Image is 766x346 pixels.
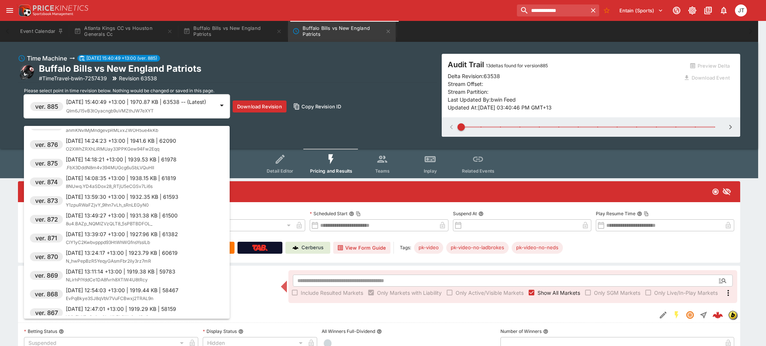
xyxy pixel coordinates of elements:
p: [DATE] 14:08:35 +13:00 | 1938.15 KB | 61819 [66,174,176,182]
span: O2XWhZRXhLiRMUay33PPKGew94Fw2Eqq [66,146,159,152]
p: [DATE] 14:18:21 +13:00 | 1939.53 KB | 61978 [66,155,177,163]
span: 8u4.BAZp_NQMIZVzQLT8_5sPBTBDFOL_ [66,221,152,226]
p: [DATE] 13:39:07 +13:00 | 1927.96 KB | 61382 [66,230,178,238]
p: [DATE] 14:24:23 +13:00 | 1941.6 KB | 62090 [66,137,176,145]
span: EvPqBkye3SJ8qVbV7VuFCBwxj2TRAL9n [66,296,153,301]
h6: ver. 875 [35,159,58,168]
span: VVjq7hXPu8cAss0bcKb5L6Wn0zgj8yQu [66,314,151,320]
h6: ver. 869 [35,271,58,280]
span: .FbX3DddN8m4v394MUGcg6uSbLVQuHII [66,165,154,170]
h6: ver. 874 [35,177,58,186]
p: [DATE] 13:11:14 +13:00 | 1919.38 KB | 59783 [66,268,175,275]
span: ClY1yC2Kwbvpppd93HtWhWGfnsYsslLb [66,240,150,245]
h6: ver. 870 [35,252,58,261]
p: [DATE] 13:24:17 +13:00 | 1923.79 KB | 60619 [66,249,178,257]
h6: ver. 868 [35,290,58,299]
p: [DATE] 13:49:27 +13:00 | 1931.38 KB | 61500 [66,211,178,219]
h6: ver. 871 [36,234,57,242]
p: [DATE] 13:59:30 +13:00 | 1932.35 KB | 61593 [66,193,178,201]
h6: ver. 867 [35,308,58,317]
span: NLirhPIYddCe1DA8fvrh8XTIW4U8tRcy [66,277,148,282]
p: [DATE] 12:54:03 +13:00 | 1919.44 KB | 58467 [66,286,178,294]
span: 8NUwq.YD4aSDox28_RTjU5eCGSv7Li6s [66,183,153,189]
span: N_hwPepBzR5YeqyGAsmFbr2ily3rz7mR [66,258,151,264]
span: anmKNvIMjMndgevpRMLvxZWOH5ue4kKb [66,127,158,133]
span: Y1zpuRWaFZjvY_9Ihn7vLh_sRnLEGyN0 [66,202,149,208]
h6: ver. 876 [35,140,58,149]
p: [DATE] 12:47:01 +13:00 | 1919.29 KB | 58159 [66,305,176,313]
h6: ver. 873 [35,196,58,205]
h6: ver. 872 [35,215,58,224]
